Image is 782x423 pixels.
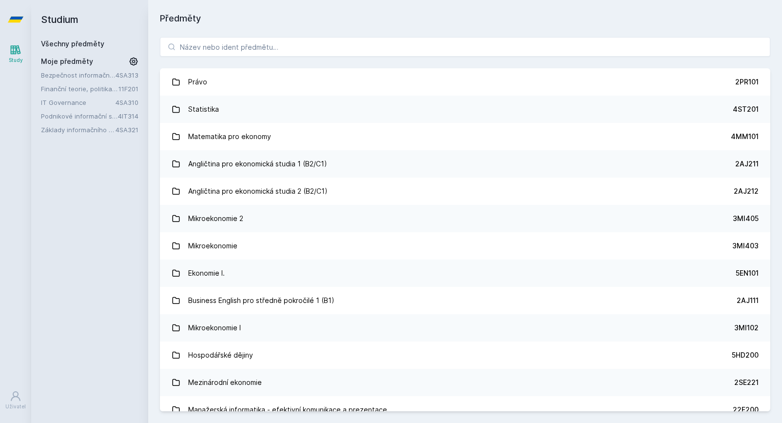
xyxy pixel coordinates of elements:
input: Název nebo ident předmětu… [160,37,770,57]
div: Ekonomie I. [188,263,225,283]
div: 2AJ212 [734,186,759,196]
a: 4SA321 [116,126,138,134]
a: IT Governance [41,98,116,107]
div: Mikroekonomie I [188,318,241,338]
div: Manažerská informatika - efektivní komunikace a prezentace [188,400,387,420]
a: 4IT314 [118,112,138,120]
a: 4SA313 [116,71,138,79]
a: Všechny předměty [41,40,104,48]
div: 3MI403 [732,241,759,251]
div: 2AJ211 [735,159,759,169]
a: Základy informačního managementu [41,125,116,135]
div: 3MI102 [734,323,759,333]
a: Angličtina pro ekonomická studia 1 (B2/C1) 2AJ211 [160,150,770,178]
a: 11F201 [118,85,138,93]
div: 5HD200 [732,350,759,360]
div: Angličtina pro ekonomická studia 2 (B2/C1) [188,181,328,201]
div: 4MM101 [731,132,759,141]
div: Uživatel [5,403,26,410]
div: Study [9,57,23,64]
div: 2AJ111 [737,296,759,305]
a: Mikroekonomie I 3MI102 [160,314,770,342]
a: Mikroekonomie 3MI403 [160,232,770,260]
div: 22F200 [733,405,759,415]
a: Statistika 4ST201 [160,96,770,123]
a: Finanční teorie, politika a instituce [41,84,118,94]
div: Angličtina pro ekonomická studia 1 (B2/C1) [188,154,327,174]
div: Business English pro středně pokročilé 1 (B1) [188,291,334,310]
span: Moje předměty [41,57,93,66]
div: Mikroekonomie [188,236,237,256]
h1: Předměty [160,12,770,25]
div: Statistika [188,100,219,119]
div: Hospodářské dějiny [188,345,253,365]
div: 2SE221 [734,378,759,387]
a: Uživatel [2,385,29,415]
a: Matematika pro ekonomy 4MM101 [160,123,770,150]
div: Mikroekonomie 2 [188,209,243,228]
a: Bezpečnost informačních systémů [41,70,116,80]
a: Angličtina pro ekonomická studia 2 (B2/C1) 2AJ212 [160,178,770,205]
a: Podnikové informační systémy [41,111,118,121]
a: Mikroekonomie 2 3MI405 [160,205,770,232]
div: 3MI405 [733,214,759,223]
a: Ekonomie I. 5EN101 [160,260,770,287]
div: 2PR101 [735,77,759,87]
a: Mezinárodní ekonomie 2SE221 [160,369,770,396]
a: Study [2,39,29,69]
a: Právo 2PR101 [160,68,770,96]
div: 4ST201 [733,104,759,114]
a: Business English pro středně pokročilé 1 (B1) 2AJ111 [160,287,770,314]
div: Právo [188,72,207,92]
div: Matematika pro ekonomy [188,127,271,146]
div: Mezinárodní ekonomie [188,373,262,392]
div: 5EN101 [736,268,759,278]
a: Hospodářské dějiny 5HD200 [160,342,770,369]
a: 4SA310 [116,99,138,106]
